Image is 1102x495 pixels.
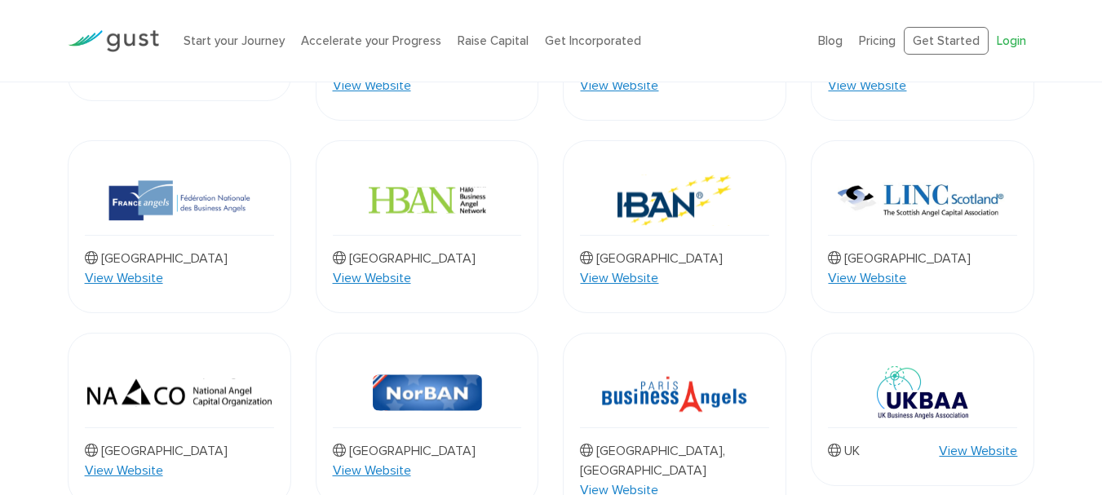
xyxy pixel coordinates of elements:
a: View Website [85,268,163,288]
img: Linc Scotland [838,166,1007,235]
a: Blog [818,33,843,48]
a: View Website [333,268,411,288]
p: [GEOGRAPHIC_DATA] [333,249,476,268]
a: View Website [828,268,906,288]
a: View Website [580,268,658,288]
a: Start your Journey [184,33,285,48]
a: View Website [828,76,906,95]
img: Paris Business Angels [601,358,749,427]
a: Login [997,33,1026,48]
p: [GEOGRAPHIC_DATA] [85,441,228,461]
img: Ukbaa [877,358,968,427]
img: Gust Logo [68,30,159,52]
a: Pricing [859,33,896,48]
img: Hban [369,166,486,235]
a: Accelerate your Progress [301,33,441,48]
a: View Website [939,441,1017,461]
img: Naco [87,358,272,427]
a: View Website [333,76,411,95]
a: Get Incorporated [545,33,641,48]
p: [GEOGRAPHIC_DATA] [580,249,723,268]
a: View Website [333,461,411,480]
a: View Website [580,76,658,95]
img: Iban [617,166,732,235]
p: [GEOGRAPHIC_DATA] [85,249,228,268]
a: View Website [85,461,163,480]
img: Frances Angels [108,166,251,235]
img: Norban [373,358,482,427]
a: Raise Capital [458,33,529,48]
p: [GEOGRAPHIC_DATA] [333,441,476,461]
p: UK [828,441,860,461]
a: Get Started [904,27,989,55]
p: [GEOGRAPHIC_DATA], [GEOGRAPHIC_DATA] [580,441,769,480]
p: [GEOGRAPHIC_DATA] [828,249,971,268]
